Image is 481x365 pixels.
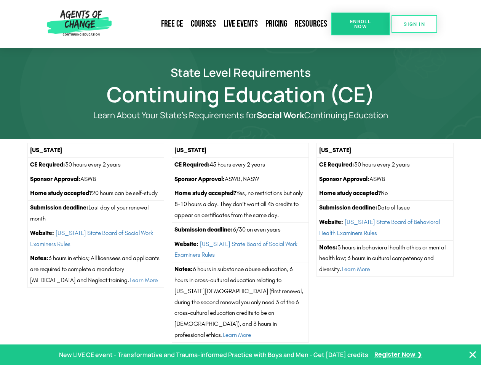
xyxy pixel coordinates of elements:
[172,186,309,222] td: Yes, no restrictions but only 8-10 hours a day. They don’t want all 45 credits to appear on certi...
[317,186,454,201] td: No
[30,175,80,182] strong: Sponsor Approval:
[319,161,354,168] strong: CE Required:
[374,349,422,360] a: Register Now ❯
[30,254,48,262] strong: Notes:
[174,240,198,248] strong: Website:
[262,15,291,33] a: Pricing
[291,15,331,33] a: Resources
[27,251,164,287] td: 3 hours in ethics; All licensees and applicants are required to complete a mandatory [MEDICAL_DAT...
[343,19,378,29] span: Enroll Now
[404,22,425,27] span: SIGN IN
[468,350,477,359] button: Close Banner
[27,201,164,226] td: Last day of your renewal month
[223,331,251,338] a: Learn More
[115,15,331,33] nav: Menu
[317,201,454,215] td: Date of Issue
[174,161,209,168] strong: CE Required:
[24,67,458,78] h2: State Level Requirements
[257,109,304,121] b: Social Work
[317,172,454,186] td: ASWB
[172,222,309,237] td: 6/30 on even years
[30,229,54,236] strong: Website:
[30,161,65,168] strong: CE Required:
[174,240,297,259] a: [US_STATE] State Board of Social Work Examiners Rules
[319,204,377,211] strong: Submission deadline:
[220,15,262,33] a: Live Events
[30,146,62,154] strong: [US_STATE]
[30,189,92,197] strong: Home study accepted?
[174,175,225,182] strong: Sponsor Approval:
[172,172,309,186] td: ASWB, NASW
[319,146,351,154] strong: [US_STATE]
[331,13,390,35] a: Enroll Now
[317,240,454,276] td: 3 hours in behavioral health ethics or mental health law; 3 hours in cultural competency and dive...
[392,15,437,33] a: SIGN IN
[174,265,193,273] strong: Notes:
[319,218,440,236] a: [US_STATE] State Board of Behavioral Health Examiners Rules
[319,175,369,182] strong: Sponsor Approval:
[172,262,309,343] td: 6 hours in substance abuse education, 6 hours in cross-cultural education relating to [US_STATE][...
[187,15,220,33] a: Courses
[342,265,370,273] a: Learn More
[129,276,158,284] a: Learn More
[24,86,458,103] h1: Continuing Education (CE)
[30,229,153,248] a: [US_STATE] State Board of Social Work Examiners Rules
[54,111,427,120] p: Learn About Your State’s Requirements for Continuing Education
[174,146,206,154] strong: [US_STATE]
[319,244,337,251] strong: Notes:
[172,157,309,172] td: 45 hours every 2 years
[59,349,368,360] p: New LIVE CE event - Transformative and Trauma-informed Practice with Boys and Men - Get [DATE] cr...
[174,189,236,197] strong: Home study accepted?
[157,15,187,33] a: Free CE
[174,226,233,233] strong: Submission deadline:
[317,157,454,172] td: 30 hours every 2 years
[27,172,164,186] td: ASWB
[27,186,164,201] td: 20 hours can be self-study
[319,218,343,225] strong: Website:
[319,189,381,197] strong: Home study accepted?
[30,204,88,211] strong: Submission deadline:
[27,157,164,172] td: 30 hours every 2 years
